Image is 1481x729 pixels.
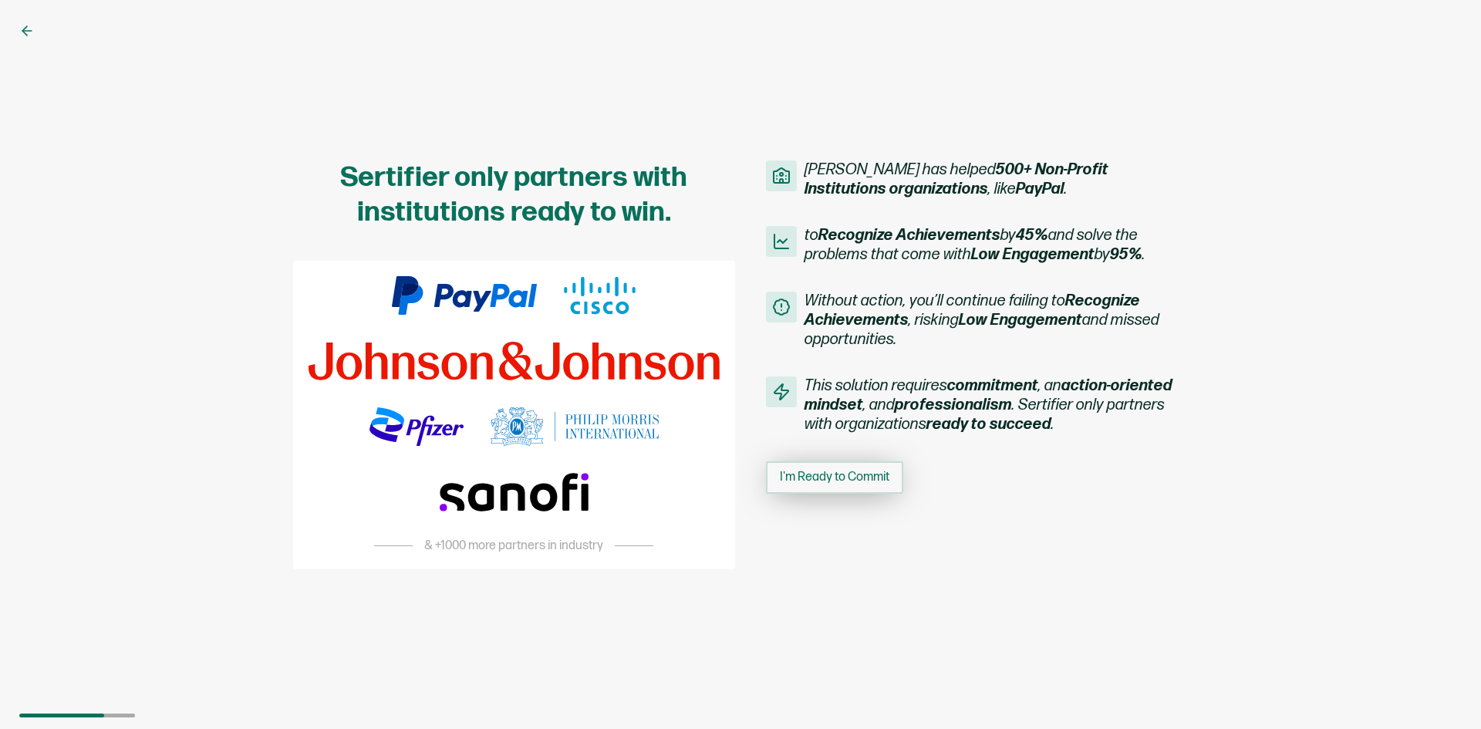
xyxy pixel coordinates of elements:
b: 95% [1110,245,1142,264]
b: ready to succeed [926,415,1051,434]
span: This solution requires , an , and . Sertifier only partners with organizations . [805,376,1188,434]
b: Low Engagement [971,245,1095,264]
span: & +1000 more partners in industry [424,538,603,554]
b: professionalism [895,396,1012,414]
img: pfizer-logo.svg [369,407,464,446]
b: 45% [1016,226,1048,245]
img: philip-morris-logo.svg [491,407,659,446]
img: sanofi-logo.svg [440,473,588,511]
b: action-oriented mindset [805,376,1172,414]
img: cisco-logo.svg [564,276,636,315]
span: I'm Ready to Commit [780,471,889,484]
img: paypal-logo.svg [392,276,538,315]
b: PayPal [1016,180,1064,198]
img: jj-logo.svg [309,342,720,380]
b: Recognize Achievements [805,292,1140,329]
iframe: Chat Widget [1404,655,1481,729]
button: I'm Ready to Commit [766,461,903,494]
b: Low Engagement [959,311,1082,329]
h1: Sertifier only partners with institutions ready to win. [293,160,735,230]
b: commitment [947,376,1038,395]
b: Recognize Achievements [818,226,1000,245]
span: [PERSON_NAME] has helped , like . [805,160,1188,199]
span: to by and solve the problems that come with by . [805,226,1188,265]
b: 500+ Non-Profit Institutions organizations [805,160,1108,198]
span: Without action, you’ll continue failing to , risking and missed opportunities. [805,292,1188,349]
